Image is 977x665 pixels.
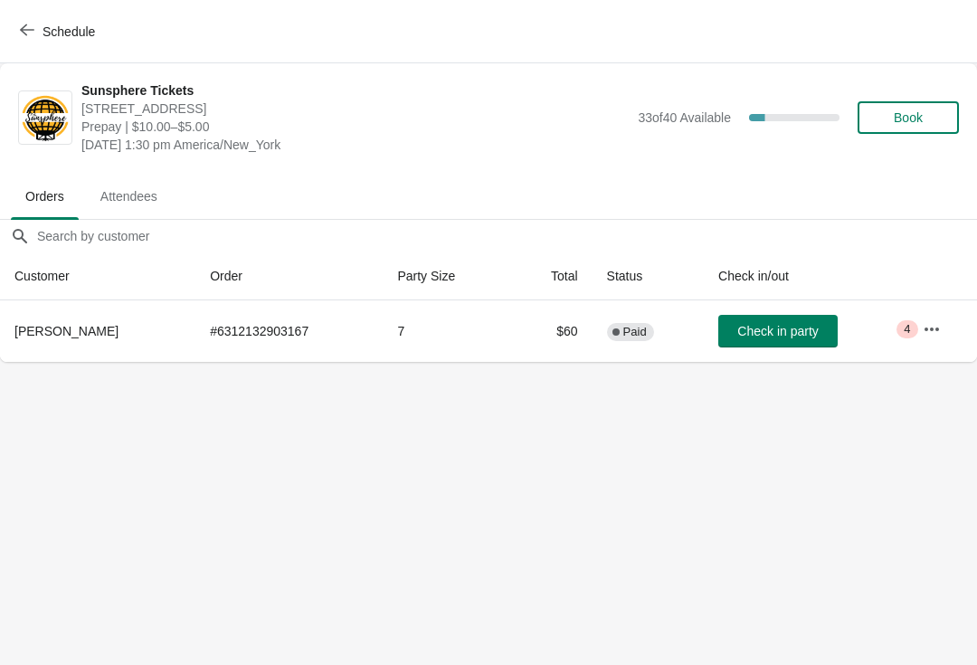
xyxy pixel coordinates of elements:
span: Orders [11,180,79,213]
span: [DATE] 1:30 pm America/New_York [81,136,629,154]
span: 33 of 40 Available [638,110,731,125]
td: # 6312132903167 [195,300,383,362]
span: Attendees [86,180,172,213]
span: Sunsphere Tickets [81,81,629,100]
th: Total [510,252,592,300]
input: Search by customer [36,220,977,252]
button: Schedule [9,15,109,48]
th: Order [195,252,383,300]
th: Check in/out [704,252,908,300]
th: Party Size [383,252,510,300]
td: 7 [383,300,510,362]
span: 4 [904,322,910,337]
button: Book [858,101,959,134]
span: Book [894,110,923,125]
span: Schedule [43,24,95,39]
th: Status [593,252,704,300]
td: $60 [510,300,592,362]
img: Sunsphere Tickets [19,93,71,143]
span: [STREET_ADDRESS] [81,100,629,118]
button: Check in party [718,315,838,347]
span: [PERSON_NAME] [14,324,119,338]
span: Prepay | $10.00–$5.00 [81,118,629,136]
span: Check in party [737,324,818,338]
span: Paid [623,325,647,339]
